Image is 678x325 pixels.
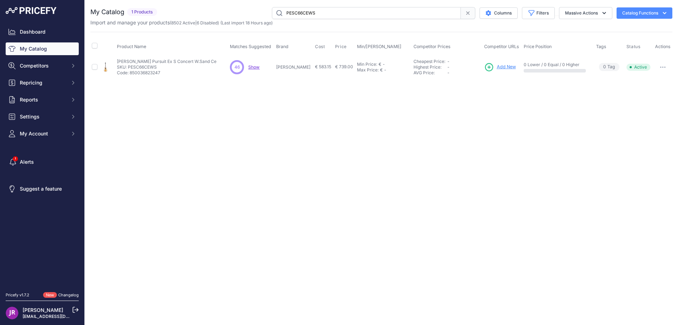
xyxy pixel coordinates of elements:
span: 46 [234,64,240,70]
span: Reports [20,96,66,103]
span: Competitor Prices [414,44,451,49]
span: Product Name [117,44,146,49]
div: - [383,67,386,73]
span: Active [626,64,650,71]
span: My Account [20,130,66,137]
span: (Last import 18 Hours ago) [220,20,273,25]
p: Code: 850036823247 [117,70,216,76]
button: My Account [6,127,79,140]
img: Pricefy Logo [6,7,56,14]
span: - [447,70,450,75]
a: 8502 Active [171,20,195,25]
a: Cheapest Price: [414,59,445,64]
button: Massive Actions [559,7,612,19]
input: Search [272,7,461,19]
a: 6 Disabled [197,20,218,25]
span: Brand [276,44,289,49]
button: Filters [522,7,555,19]
a: [PERSON_NAME] [23,307,63,313]
span: Competitor URLs [484,44,519,49]
span: Settings [20,113,66,120]
p: SKU: PESC66CEWS [117,64,216,70]
div: - [381,62,385,67]
span: 1 Products [127,8,157,16]
span: - [447,64,450,70]
button: Settings [6,110,79,123]
div: AVG Price: [414,70,447,76]
button: Reports [6,93,79,106]
div: € [379,62,381,67]
h2: My Catalog [90,7,124,17]
a: Alerts [6,156,79,168]
span: 0 [603,64,606,70]
button: Status [626,44,642,50]
p: [PERSON_NAME] [276,64,312,70]
button: Catalog Functions [617,7,672,19]
span: Add New [497,64,516,70]
div: Pricefy v1.7.2 [6,292,29,298]
a: Dashboard [6,25,79,38]
div: Min Price: [357,62,377,67]
span: Competitors [20,62,66,69]
a: Add New [484,62,516,72]
span: Cost [315,44,325,50]
span: Price Position [524,44,552,49]
span: Actions [655,44,671,49]
nav: Sidebar [6,25,79,284]
a: Suggest a feature [6,182,79,195]
a: Changelog [58,292,79,297]
button: Cost [315,44,326,50]
div: Highest Price: [414,64,447,70]
p: [PERSON_NAME] Pursuit Ex S Concert W.Sand Ce [117,59,216,64]
span: Tags [596,44,606,49]
a: My Catalog [6,42,79,55]
span: Tag [599,63,619,71]
a: Show [248,64,260,70]
div: Max Price: [357,67,379,73]
p: Import and manage your products [90,19,273,26]
span: New [43,292,57,298]
a: [EMAIL_ADDRESS][DOMAIN_NAME] [23,314,96,319]
button: Price [335,44,348,50]
span: Min/[PERSON_NAME] [357,44,402,49]
span: Price [335,44,347,50]
button: Columns [480,7,518,19]
div: € [380,67,383,73]
span: € 739.00 [335,64,353,69]
button: Competitors [6,59,79,72]
span: ( | ) [170,20,219,25]
span: Status [626,44,641,50]
p: 0 Lower / 0 Equal / 0 Higher [524,62,589,68]
button: Repricing [6,76,79,89]
span: Matches Suggested [230,44,271,49]
span: Repricing [20,79,66,86]
span: - [447,59,450,64]
span: € 583.15 [315,64,331,69]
